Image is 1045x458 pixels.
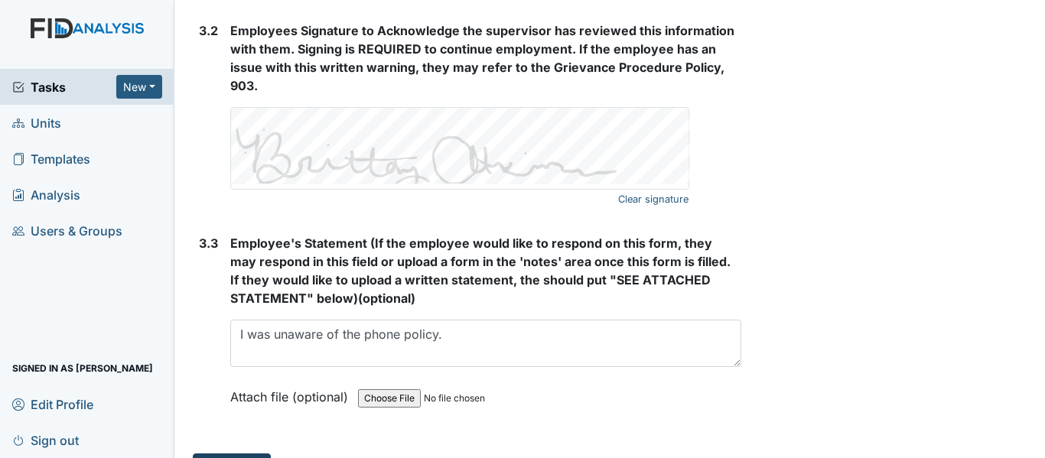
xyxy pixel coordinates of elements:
[199,234,218,252] label: 3.3
[230,235,731,306] span: Employee's Statement (If the employee would like to respond on this form, they may respond in thi...
[12,428,79,452] span: Sign out
[116,75,162,99] button: New
[12,147,90,171] span: Templates
[230,379,354,406] label: Attach file (optional)
[618,189,689,210] a: Clear signature
[230,23,734,93] span: Employees Signature to Acknowledge the supervisor has reviewed this information with them. Signin...
[12,392,93,416] span: Edit Profile
[12,356,153,380] span: Signed in as [PERSON_NAME]
[12,111,61,135] span: Units
[230,234,741,307] strong: (optional)
[199,21,218,40] label: 3.2
[12,183,80,206] span: Analysis
[12,78,116,96] a: Tasks
[230,320,741,367] textarea: I was unaware of the phone policy.
[12,219,122,242] span: Users & Groups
